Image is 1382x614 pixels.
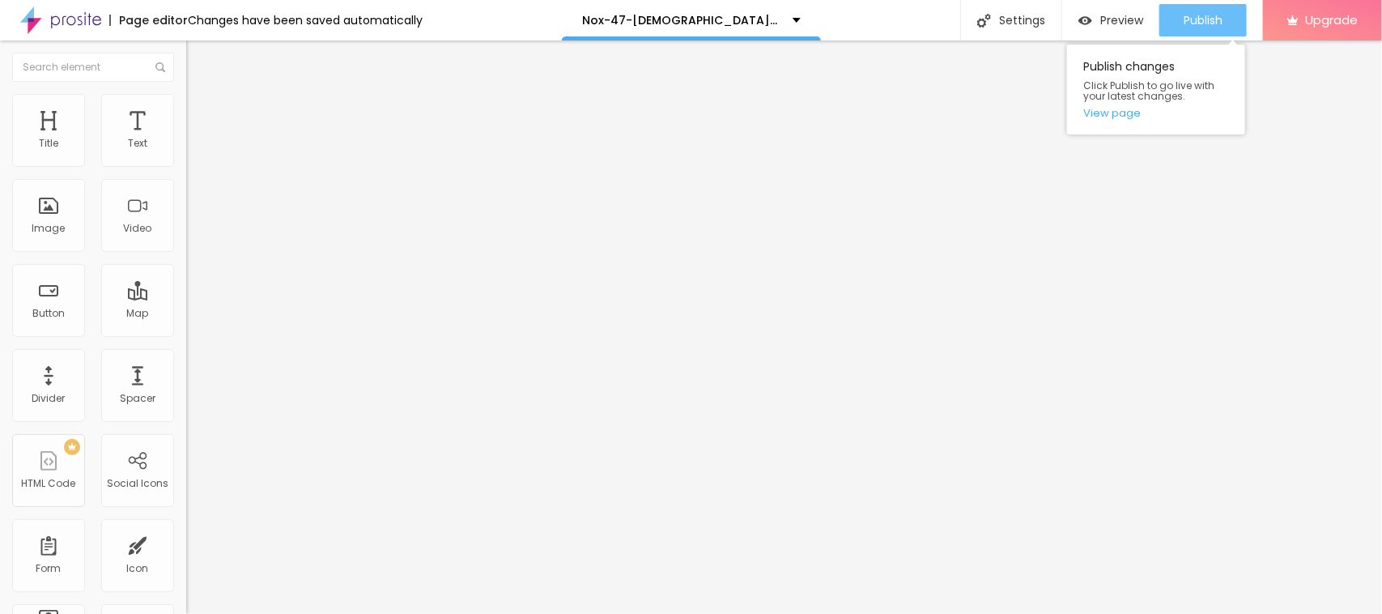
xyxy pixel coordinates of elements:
div: HTML Code [22,478,76,489]
div: Divider [32,393,66,404]
img: Icone [155,62,165,72]
button: Publish [1159,4,1247,36]
img: Icone [977,14,991,28]
div: Video [124,223,152,234]
div: Form [36,563,62,574]
p: Nox-47-[DEMOGRAPHIC_DATA][MEDICAL_DATA] [582,15,780,26]
div: Text [128,138,147,149]
div: Social Icons [107,478,168,489]
div: Changes have been saved automatically [188,15,423,26]
div: Map [127,308,149,319]
img: view-1.svg [1078,14,1092,28]
div: Page editor [109,15,188,26]
span: Upgrade [1305,13,1358,27]
a: View page [1083,108,1229,118]
span: Click Publish to go live with your latest changes. [1083,80,1229,101]
div: Publish changes [1067,45,1245,134]
span: Preview [1100,14,1143,27]
div: Image [32,223,66,234]
div: Icon [127,563,149,574]
iframe: Editor [186,41,1382,614]
div: Title [39,138,58,149]
span: Publish [1184,14,1223,27]
div: Button [32,308,65,319]
button: Preview [1062,4,1159,36]
input: Search element [12,53,174,82]
div: Spacer [120,393,155,404]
